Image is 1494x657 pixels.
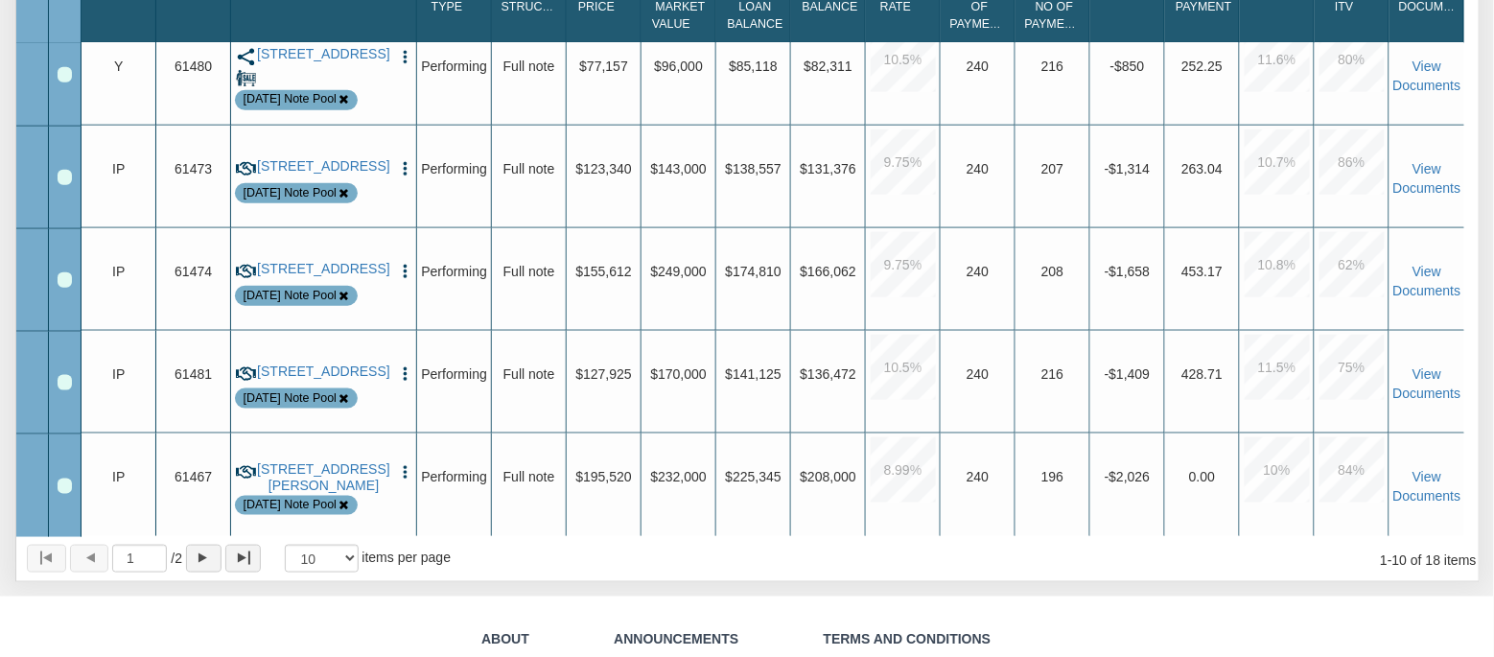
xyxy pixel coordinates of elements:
div: Note is contained in the pool 7-17-25 Note Pool [244,497,337,514]
a: 9913 Catalina Drive, Indianapolis, IN, 46235 [256,158,391,175]
img: cell-menu.png [397,365,413,382]
div: 80.0 [1319,27,1385,92]
div: 10.5 [871,27,936,92]
span: $249,000 [650,264,706,279]
span: -$2,026 [1105,469,1151,484]
span: IP [112,161,125,176]
button: Press to open the note menu [397,261,413,280]
div: Row 9, Row Selection Checkbox [58,375,73,390]
button: Press to open the note menu [397,158,413,177]
span: 61481 [175,366,212,382]
abbr: of [171,551,175,566]
div: Row 7, Row Selection Checkbox [58,170,73,185]
div: 84.0 [1319,437,1385,503]
span: Performing [421,469,487,484]
div: Note is contained in the pool 7-23-25 Note Pool [244,390,337,408]
a: 25970 State Road 19, Arcadia, IN, 46030 [256,261,391,277]
img: for_sale.png [236,68,257,89]
img: cell-menu.png [397,160,413,176]
img: deal_progress.svg [236,263,257,279]
img: deal_progress.svg [236,464,257,481]
img: cell-menu.png [397,49,413,65]
span: IP [112,469,125,484]
a: Announcements [614,631,738,646]
a: 2541 N Arlington Avenue, Indianapolis, IN, 46218 [256,46,391,62]
span: 216 [1041,59,1063,74]
span: $174,810 [725,264,781,279]
span: 0.00 [1189,469,1215,484]
span: 207 [1041,161,1063,176]
span: 252.25 [1181,59,1223,74]
span: $195,520 [575,469,631,484]
span: $136,472 [800,366,855,382]
button: Page to first [27,545,66,573]
div: Row 6, Row Selection Checkbox [58,67,73,82]
span: $155,612 [575,264,631,279]
div: Note is contained in the pool 7-23-25 Note Pool [244,91,337,108]
a: View Documents [1393,366,1461,401]
div: 10.0 [1245,437,1310,503]
span: 453.17 [1181,264,1223,279]
span: $143,000 [650,161,706,176]
div: 9.75 [871,129,936,195]
span: Performing [421,161,487,176]
span: 196 [1041,469,1063,484]
span: 2 [171,549,182,568]
span: IP [112,366,125,382]
span: 428.71 [1181,366,1223,382]
div: Row 10, Row Selection Checkbox [58,479,73,494]
button: Press to open the note menu [397,46,413,65]
img: deal_progress.svg [236,160,257,176]
span: 61474 [175,264,212,279]
img: cell-menu.png [397,263,413,279]
span: $77,157 [579,59,628,74]
span: 61473 [175,161,212,176]
span: Performing [421,59,487,74]
span: Full note [503,59,555,74]
span: 240 [967,469,989,484]
a: View Documents [1393,59,1461,93]
img: cell-menu.png [397,464,413,481]
a: View Documents [1393,469,1461,504]
span: Full note [503,469,555,484]
button: Press to open the note menu [397,364,413,383]
div: 11.6 [1245,27,1310,92]
span: 240 [967,366,989,382]
span: Full note [503,264,555,279]
span: $82,311 [804,59,852,74]
span: -$1,658 [1105,264,1151,279]
span: 240 [967,161,989,176]
button: Page forward [186,545,222,573]
div: 8.99 [871,437,936,503]
input: Selected page [112,545,167,574]
button: Page to last [225,545,261,573]
span: 240 [967,59,989,74]
span: Full note [503,366,555,382]
abbr: through [1388,552,1392,568]
button: Press to open the note menu [397,461,413,481]
img: deal_progress.svg [236,365,257,382]
div: 10.5 [871,335,936,400]
span: 61467 [175,469,212,484]
span: 1 10 of 18 items [1380,552,1477,568]
span: $170,000 [650,366,706,382]
div: 86.0 [1319,129,1385,195]
a: View Documents [1393,264,1461,298]
img: share.svg [236,47,257,68]
div: 10.8 [1245,232,1310,297]
span: $127,925 [575,366,631,382]
span: Full note [503,161,555,176]
span: -$1,409 [1105,366,1151,382]
span: $232,000 [650,469,706,484]
span: IP [112,264,125,279]
span: 216 [1041,366,1063,382]
span: -$850 [1110,59,1145,74]
div: 62.0 [1319,232,1385,297]
span: $138,557 [725,161,781,176]
button: Page back [70,545,109,573]
div: Row 8, Row Selection Checkbox [58,272,73,288]
span: $96,000 [654,59,703,74]
span: $123,340 [575,161,631,176]
span: 61480 [175,59,212,74]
